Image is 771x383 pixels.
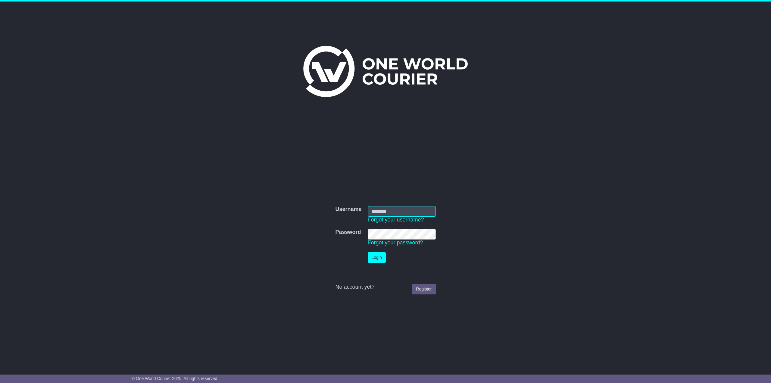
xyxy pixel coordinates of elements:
[368,252,386,263] button: Login
[368,217,424,223] a: Forgot your username?
[132,376,219,381] span: © One World Courier 2025. All rights reserved.
[303,46,468,97] img: One World
[368,240,423,246] a: Forgot your password?
[335,284,435,290] div: No account yet?
[335,229,361,236] label: Password
[412,284,435,294] a: Register
[335,206,361,213] label: Username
